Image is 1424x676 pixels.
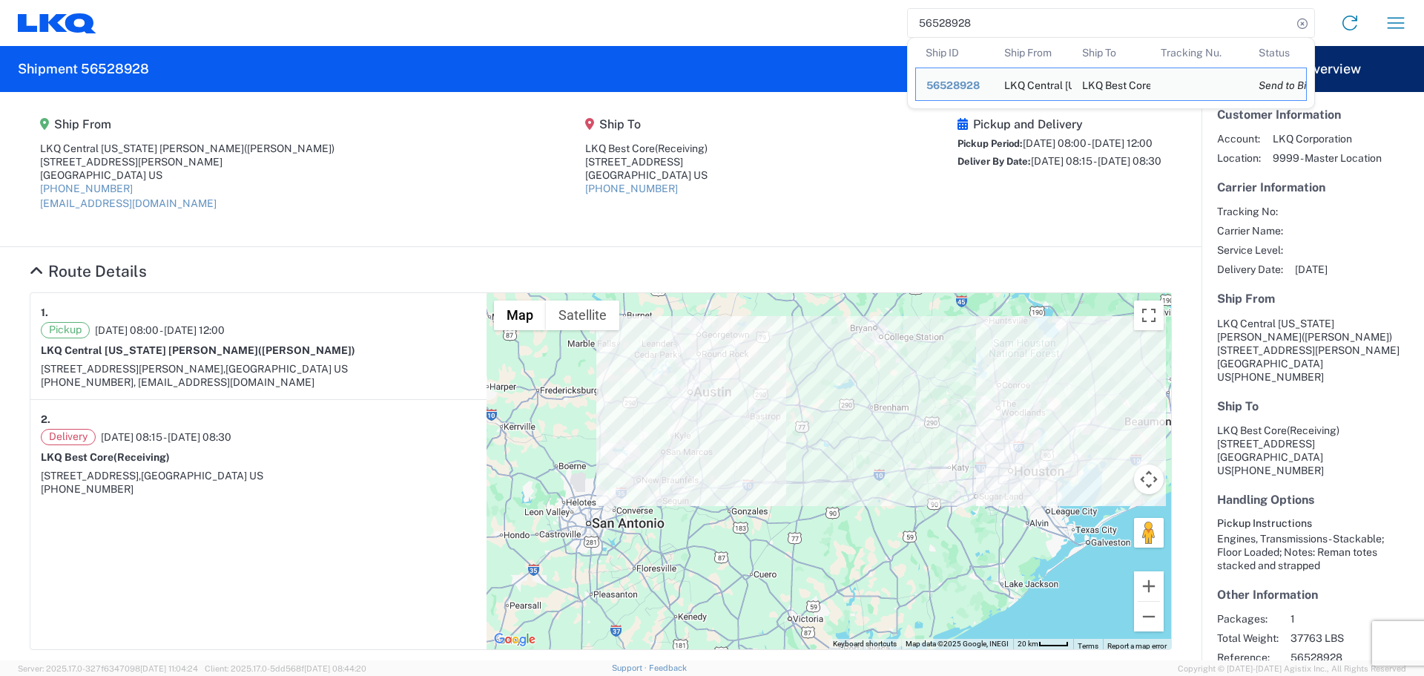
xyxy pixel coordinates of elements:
[40,183,133,194] a: [PHONE_NUMBER]
[1217,651,1279,664] span: Reference:
[1018,640,1038,648] span: 20 km
[40,168,334,182] div: [GEOGRAPHIC_DATA] US
[18,664,198,673] span: Server: 2025.17.0-327f6347098
[1134,602,1164,631] button: Zoom out
[41,322,90,338] span: Pickup
[1217,108,1408,122] h5: Customer Information
[1217,493,1408,507] h5: Handling Options
[655,142,708,154] span: (Receiving)
[1290,651,1417,664] span: 56528928
[1217,588,1408,602] h5: Other Information
[1134,465,1164,494] button: Map camera controls
[585,168,708,182] div: [GEOGRAPHIC_DATA] US
[1178,662,1406,675] span: Copyright © [DATE]-[DATE] Agistix Inc., All Rights Reserved
[585,183,678,194] a: [PHONE_NUMBER]
[585,155,708,168] div: [STREET_ADDRESS]
[95,324,225,337] span: [DATE] 08:00 - [DATE] 12:00
[244,142,334,154] span: ([PERSON_NAME])
[1217,292,1408,306] h5: Ship From
[41,375,476,389] div: [PHONE_NUMBER], [EMAIL_ADDRESS][DOMAIN_NAME]
[585,117,708,131] h5: Ship To
[1217,151,1261,165] span: Location:
[1004,68,1062,100] div: LKQ Central Texas Goodwin
[585,142,708,155] div: LKQ Best Core
[41,451,170,463] strong: LKQ Best Core
[41,482,476,496] div: [PHONE_NUMBER]
[41,470,141,482] span: [STREET_ADDRESS],
[1231,371,1324,383] span: [PHONE_NUMBER]
[1031,155,1161,167] span: [DATE] 08:15 - [DATE] 08:30
[41,344,355,356] strong: LKQ Central [US_STATE] [PERSON_NAME]
[612,663,649,672] a: Support
[1217,132,1261,145] span: Account:
[41,363,225,375] span: [STREET_ADDRESS][PERSON_NAME],
[906,640,1009,648] span: Map data ©2025 Google, INEGI
[1217,263,1283,276] span: Delivery Date:
[915,38,994,68] th: Ship ID
[225,363,348,375] span: [GEOGRAPHIC_DATA] US
[1217,532,1408,572] div: Engines, Transmissions - Stackable; Floor Loaded; Notes: Reman totes stacked and strapped
[1217,224,1283,237] span: Carrier Name:
[1295,263,1328,276] span: [DATE]
[926,79,980,91] span: 56528928
[1217,631,1279,645] span: Total Weight:
[915,38,1314,108] table: Search Results
[258,344,355,356] span: ([PERSON_NAME])
[1217,318,1334,343] span: LKQ Central [US_STATE] [PERSON_NAME]
[490,630,539,649] img: Google
[1078,642,1098,650] a: Terms
[1273,132,1382,145] span: LKQ Corporation
[1287,424,1339,436] span: (Receiving)
[1248,38,1307,68] th: Status
[1273,151,1382,165] span: 9999 - Master Location
[649,663,687,672] a: Feedback
[546,301,619,330] button: Show satellite imagery
[1217,424,1408,477] address: [GEOGRAPHIC_DATA] US
[1217,399,1408,413] h5: Ship To
[1134,301,1164,330] button: Toggle fullscreen view
[1023,137,1153,149] span: [DATE] 08:00 - [DATE] 12:00
[141,470,263,482] span: [GEOGRAPHIC_DATA] US
[1217,612,1279,626] span: Packages:
[205,664,366,673] span: Client: 2025.17.0-5dd568f
[1217,424,1339,450] span: LKQ Best Core [STREET_ADDRESS]
[41,429,96,445] span: Delivery
[30,262,147,280] a: Hide Details
[490,630,539,649] a: Open this area in Google Maps (opens a new window)
[1150,38,1248,68] th: Tracking Nu.
[1217,517,1408,530] h6: Pickup Instructions
[41,410,50,429] strong: 2.
[1072,38,1150,68] th: Ship To
[1217,205,1283,218] span: Tracking No:
[1290,612,1417,626] span: 1
[1217,344,1400,356] span: [STREET_ADDRESS][PERSON_NAME]
[1217,317,1408,384] address: [GEOGRAPHIC_DATA] US
[833,639,897,649] button: Keyboard shortcuts
[1013,639,1073,649] button: Map Scale: 20 km per 37 pixels
[994,38,1072,68] th: Ship From
[40,142,334,155] div: LKQ Central [US_STATE] [PERSON_NAME]
[957,156,1031,167] span: Deliver By Date:
[304,664,366,673] span: [DATE] 08:44:20
[1259,79,1296,92] div: Send to Bid
[40,155,334,168] div: [STREET_ADDRESS][PERSON_NAME]
[957,138,1023,149] span: Pickup Period:
[140,664,198,673] span: [DATE] 11:04:24
[40,197,217,209] a: [EMAIL_ADDRESS][DOMAIN_NAME]
[101,430,231,444] span: [DATE] 08:15 - [DATE] 08:30
[1231,465,1324,476] span: [PHONE_NUMBER]
[1217,180,1408,194] h5: Carrier Information
[1134,518,1164,548] button: Drag Pegman onto the map to open Street View
[926,79,983,92] div: 56528928
[40,117,334,131] h5: Ship From
[1134,571,1164,601] button: Zoom in
[113,451,170,463] span: (Receiving)
[1217,243,1283,257] span: Service Level:
[908,9,1292,37] input: Shipment, tracking or reference number
[18,60,149,78] h2: Shipment 56528928
[957,117,1161,131] h5: Pickup and Delivery
[494,301,546,330] button: Show street map
[41,303,48,322] strong: 1.
[1082,68,1140,100] div: LKQ Best Core
[1107,642,1167,650] a: Report a map error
